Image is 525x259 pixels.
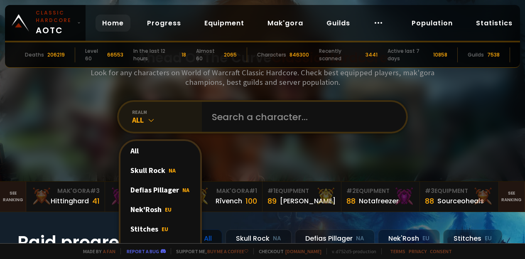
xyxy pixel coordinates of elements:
[390,248,405,254] a: Terms
[140,15,188,32] a: Progress
[107,51,123,59] div: 66553
[420,182,499,212] a: #3Equipment88Sourceoheals
[96,15,130,32] a: Home
[468,51,484,59] div: Guilds
[289,51,309,59] div: 846300
[207,248,248,254] a: Buy me a coffee
[103,248,115,254] a: a fan
[443,229,502,247] div: Stitches
[85,47,104,62] div: Level 60
[425,195,434,207] div: 88
[295,229,375,247] div: Defias Pillager
[105,182,184,212] a: Mak'Gora#2Rivench100
[378,229,440,247] div: Nek'Rosh
[120,219,200,239] div: Stitches
[425,187,493,195] div: Equipment
[120,141,200,160] div: All
[469,15,519,32] a: Statistics
[226,229,292,247] div: Skull Rock
[182,186,189,194] span: NA
[165,206,172,213] span: EU
[346,187,356,195] span: # 2
[25,51,44,59] div: Deaths
[87,68,438,87] h3: Look for any characters on World of Warcraft Classic Hardcore. Check best equipped players, mak'g...
[120,239,200,258] div: Doomhowl
[5,5,86,41] a: Classic HardcoreAOTC
[47,51,65,59] div: 206219
[346,195,356,207] div: 88
[267,195,277,207] div: 89
[388,47,430,62] div: Active last 7 days
[366,51,378,59] div: 3441
[92,195,100,207] div: 41
[162,225,168,233] span: EU
[280,196,336,206] div: [PERSON_NAME]
[194,229,222,247] div: All
[196,47,221,62] div: Almost 60
[487,51,500,59] div: 7538
[216,196,242,206] div: Rîvench
[36,9,74,24] small: Classic Hardcore
[422,234,429,243] small: EU
[198,15,251,32] a: Equipment
[17,229,184,256] h1: Raid progress
[320,15,357,32] a: Guilds
[132,109,202,115] div: realm
[356,234,364,243] small: NA
[224,51,237,59] div: 2065
[326,248,376,254] span: v. d752d5 - production
[267,187,275,195] span: # 1
[26,182,105,212] a: Mak'Gora#3Hittinghard41
[273,234,281,243] small: NA
[433,51,447,59] div: 10858
[425,187,434,195] span: # 3
[189,187,257,195] div: Mak'Gora
[90,187,100,195] span: # 3
[245,195,257,207] div: 100
[171,248,248,254] span: Support me,
[485,234,492,243] small: EU
[262,182,341,212] a: #1Equipment89[PERSON_NAME]
[437,196,484,206] div: Sourceoheals
[261,15,310,32] a: Mak'gora
[31,187,100,195] div: Mak'Gora
[127,248,159,254] a: Report a bug
[405,15,459,32] a: Population
[182,51,186,59] div: 18
[341,182,420,212] a: #2Equipment88Notafreezer
[285,248,321,254] a: [DOMAIN_NAME]
[359,196,399,206] div: Notafreezer
[36,9,74,37] span: AOTC
[257,51,286,59] div: Characters
[499,182,525,212] a: Seeranking
[120,180,200,200] div: Defias Pillager
[169,167,176,174] span: NA
[51,196,89,206] div: Hittinghard
[207,102,396,132] input: Search a character...
[253,248,321,254] span: Checkout
[430,248,452,254] a: Consent
[110,187,179,195] div: Mak'Gora
[133,47,178,62] div: In the last 12 hours
[267,187,336,195] div: Equipment
[132,115,202,125] div: All
[409,248,427,254] a: Privacy
[319,47,362,62] div: Recently scanned
[184,182,262,212] a: Mak'Gora#1Rîvench100
[346,187,415,195] div: Equipment
[78,248,115,254] span: Made by
[120,160,200,180] div: Skull Rock
[120,200,200,219] div: Nek'Rosh
[249,187,257,195] span: # 1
